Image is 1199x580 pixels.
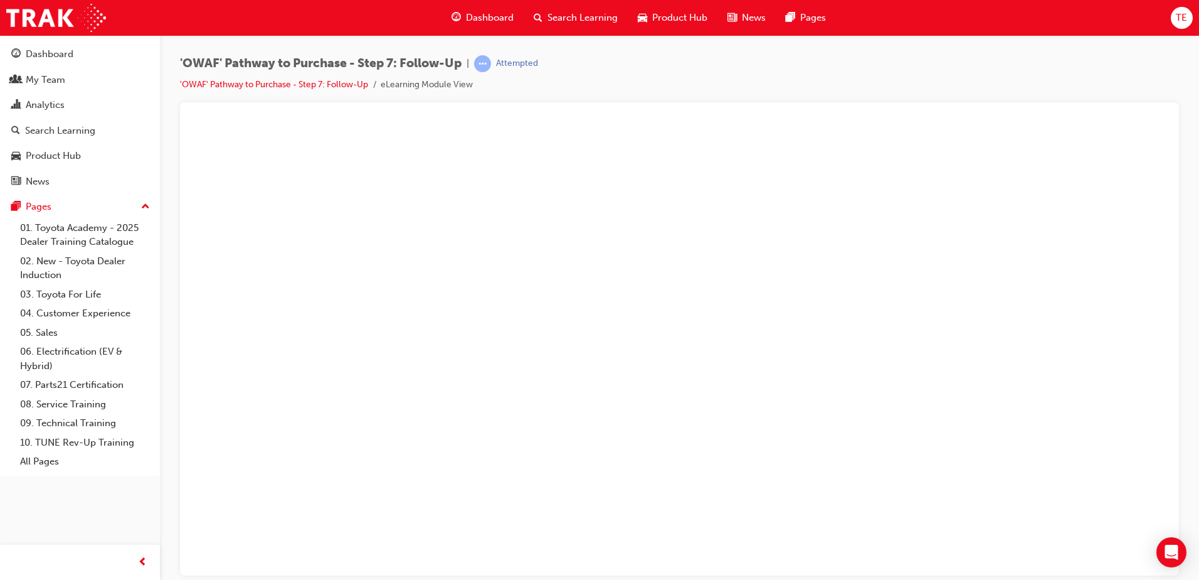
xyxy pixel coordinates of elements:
[652,11,707,25] span: Product Hub
[15,452,155,471] a: All Pages
[15,395,155,414] a: 08. Service Training
[800,11,826,25] span: Pages
[11,100,21,111] span: chart-icon
[786,10,795,26] span: pages-icon
[638,10,647,26] span: car-icon
[717,5,776,31] a: news-iconNews
[5,119,155,142] a: Search Learning
[534,10,542,26] span: search-icon
[1176,11,1187,25] span: TE
[6,4,106,32] img: Trak
[15,414,155,433] a: 09. Technical Training
[26,73,65,87] div: My Team
[776,5,836,31] a: pages-iconPages
[5,43,155,66] a: Dashboard
[180,56,462,71] span: 'OWAF' Pathway to Purchase - Step 7: Follow-Up
[141,199,150,215] span: up-icon
[26,200,51,214] div: Pages
[15,285,155,304] a: 03. Toyota For Life
[11,126,20,137] span: search-icon
[5,94,155,117] a: Analytics
[547,11,618,25] span: Search Learning
[5,195,155,218] button: Pages
[11,151,21,162] span: car-icon
[15,433,155,453] a: 10. TUNE Rev-Up Training
[466,11,514,25] span: Dashboard
[15,342,155,375] a: 06. Electrification (EV & Hybrid)
[5,170,155,193] a: News
[1171,7,1193,29] button: TE
[138,555,147,571] span: prev-icon
[496,58,538,70] div: Attempted
[15,218,155,252] a: 01. Toyota Academy - 2025 Dealer Training Catalogue
[180,79,368,90] a: 'OWAF' Pathway to Purchase - Step 7: Follow-Up
[467,56,469,71] span: |
[11,49,21,60] span: guage-icon
[11,201,21,213] span: pages-icon
[26,149,81,163] div: Product Hub
[15,252,155,285] a: 02. New - Toyota Dealer Induction
[26,98,65,112] div: Analytics
[1156,537,1186,567] div: Open Intercom Messenger
[452,10,461,26] span: guage-icon
[441,5,524,31] a: guage-iconDashboard
[5,68,155,92] a: My Team
[381,78,473,92] li: eLearning Module View
[15,323,155,343] a: 05. Sales
[742,11,766,25] span: News
[15,375,155,395] a: 07. Parts21 Certification
[15,304,155,323] a: 04. Customer Experience
[11,176,21,188] span: news-icon
[26,47,73,62] div: Dashboard
[727,10,737,26] span: news-icon
[628,5,717,31] a: car-iconProduct Hub
[26,175,50,189] div: News
[25,124,95,138] div: Search Learning
[474,55,491,72] span: learningRecordVerb_ATTEMPT-icon
[524,5,628,31] a: search-iconSearch Learning
[11,75,21,86] span: people-icon
[5,144,155,168] a: Product Hub
[5,40,155,195] button: DashboardMy TeamAnalyticsSearch LearningProduct HubNews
